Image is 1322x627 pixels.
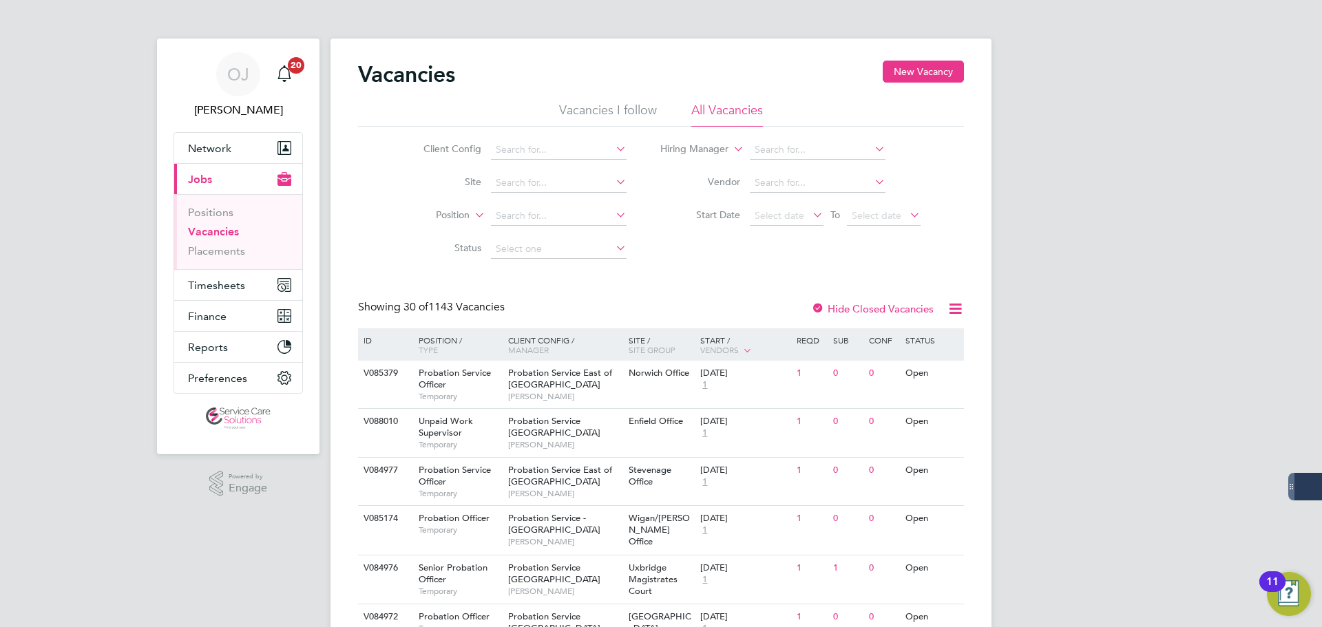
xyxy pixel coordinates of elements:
[865,361,901,386] div: 0
[1267,572,1311,616] button: Open Resource Center, 11 new notifications
[360,409,408,434] div: V088010
[206,407,271,429] img: servicecare-logo-retina.png
[419,610,490,622] span: Probation Officer
[188,225,239,238] a: Vacancies
[508,391,622,402] span: [PERSON_NAME]
[625,328,697,361] div: Site /
[508,562,600,585] span: Probation Service [GEOGRAPHIC_DATA]
[700,465,790,476] div: [DATE]
[419,464,491,487] span: Probation Service Officer
[700,513,790,524] div: [DATE]
[174,164,302,194] button: Jobs
[793,555,829,581] div: 1
[188,372,247,385] span: Preferences
[902,409,962,434] div: Open
[491,240,627,259] input: Select one
[271,52,298,96] a: 20
[491,140,627,160] input: Search for...
[402,176,481,188] label: Site
[174,102,303,118] span: Oliver Jefferson
[157,39,319,454] nav: Main navigation
[419,415,473,438] span: Unpaid Work Supervisor
[700,524,709,536] span: 1
[852,209,901,222] span: Select date
[629,512,690,547] span: Wigan/[PERSON_NAME] Office
[793,506,829,531] div: 1
[508,415,600,438] span: Probation Service [GEOGRAPHIC_DATA]
[188,173,212,186] span: Jobs
[188,310,227,323] span: Finance
[403,300,505,314] span: 1143 Vacancies
[649,142,728,156] label: Hiring Manager
[508,367,612,390] span: Probation Service East of [GEOGRAPHIC_DATA]
[700,427,709,439] span: 1
[419,439,501,450] span: Temporary
[419,391,501,402] span: Temporary
[629,415,683,427] span: Enfield Office
[830,328,865,352] div: Sub
[491,206,627,226] input: Search for...
[865,555,901,581] div: 0
[358,300,507,315] div: Showing
[360,458,408,483] div: V084977
[691,102,763,127] li: All Vacancies
[288,57,304,74] span: 20
[902,328,962,352] div: Status
[902,555,962,581] div: Open
[227,65,249,83] span: OJ
[700,476,709,488] span: 1
[174,194,302,269] div: Jobs
[865,409,901,434] div: 0
[750,173,885,193] input: Search for...
[174,301,302,331] button: Finance
[174,363,302,393] button: Preferences
[750,140,885,160] input: Search for...
[419,524,501,535] span: Temporary
[229,482,267,494] span: Engage
[830,361,865,386] div: 0
[508,586,622,597] span: [PERSON_NAME]
[419,586,501,597] span: Temporary
[188,244,245,257] a: Placements
[390,209,470,222] label: Position
[700,344,739,355] span: Vendors
[174,133,302,163] button: Network
[174,52,303,118] a: OJ[PERSON_NAME]
[865,458,901,483] div: 0
[793,409,829,434] div: 1
[661,176,740,188] label: Vendor
[508,536,622,547] span: [PERSON_NAME]
[700,562,790,574] div: [DATE]
[402,242,481,254] label: Status
[700,416,790,427] div: [DATE]
[865,328,901,352] div: Conf
[830,458,865,483] div: 0
[508,512,600,535] span: Probation Service - [GEOGRAPHIC_DATA]
[360,361,408,386] div: V085379
[188,341,228,354] span: Reports
[697,328,793,363] div: Start /
[508,439,622,450] span: [PERSON_NAME]
[419,344,438,355] span: Type
[188,206,233,219] a: Positions
[419,562,487,585] span: Senior Probation Officer
[174,332,302,362] button: Reports
[229,471,267,482] span: Powered by
[360,328,408,352] div: ID
[793,458,829,483] div: 1
[188,142,231,155] span: Network
[508,488,622,499] span: [PERSON_NAME]
[883,61,964,83] button: New Vacancy
[902,361,962,386] div: Open
[755,209,804,222] span: Select date
[209,471,268,497] a: Powered byEngage
[491,173,627,193] input: Search for...
[508,344,549,355] span: Manager
[629,367,689,379] span: Norwich Office
[830,506,865,531] div: 0
[700,368,790,379] div: [DATE]
[700,574,709,586] span: 1
[419,367,491,390] span: Probation Service Officer
[403,300,428,314] span: 30 of
[360,555,408,581] div: V084976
